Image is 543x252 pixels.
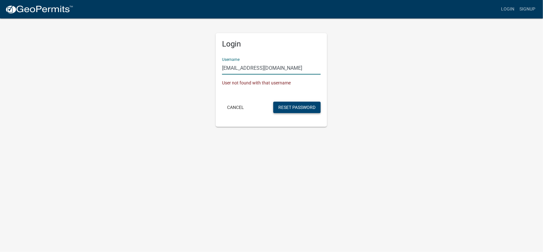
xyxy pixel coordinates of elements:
button: Cancel [222,102,249,113]
a: Signup [517,3,538,15]
div: User not found with that username [222,80,321,86]
a: Login [498,3,517,15]
button: Reset Password [273,102,321,113]
h5: Login [222,40,321,49]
